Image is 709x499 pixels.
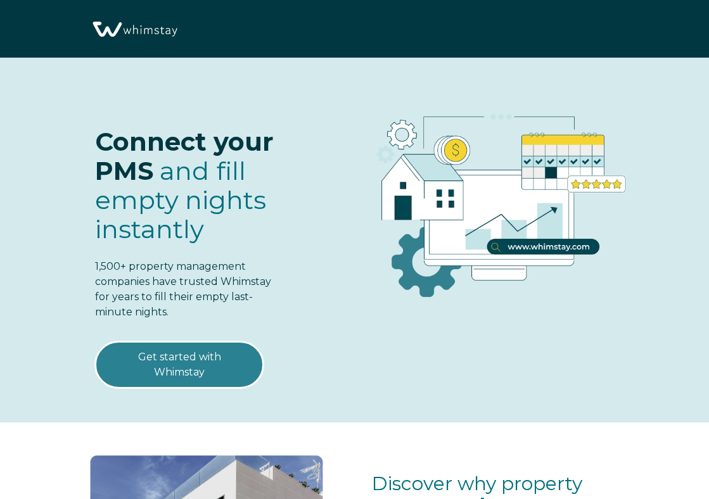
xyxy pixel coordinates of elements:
img: RBO Ilustrations-03 [320,83,671,313]
img: Whimstay Logo-02 1 [89,6,180,53]
span: 1,500+ property management companies have trusted Whimstay for years to fill their empty last-min... [95,260,271,318]
span: fill empty nights instantly [95,155,266,244]
span: Connect your PMS [95,126,274,186]
span: and [95,155,266,244]
a: Get started with Whimstay [95,341,264,388]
